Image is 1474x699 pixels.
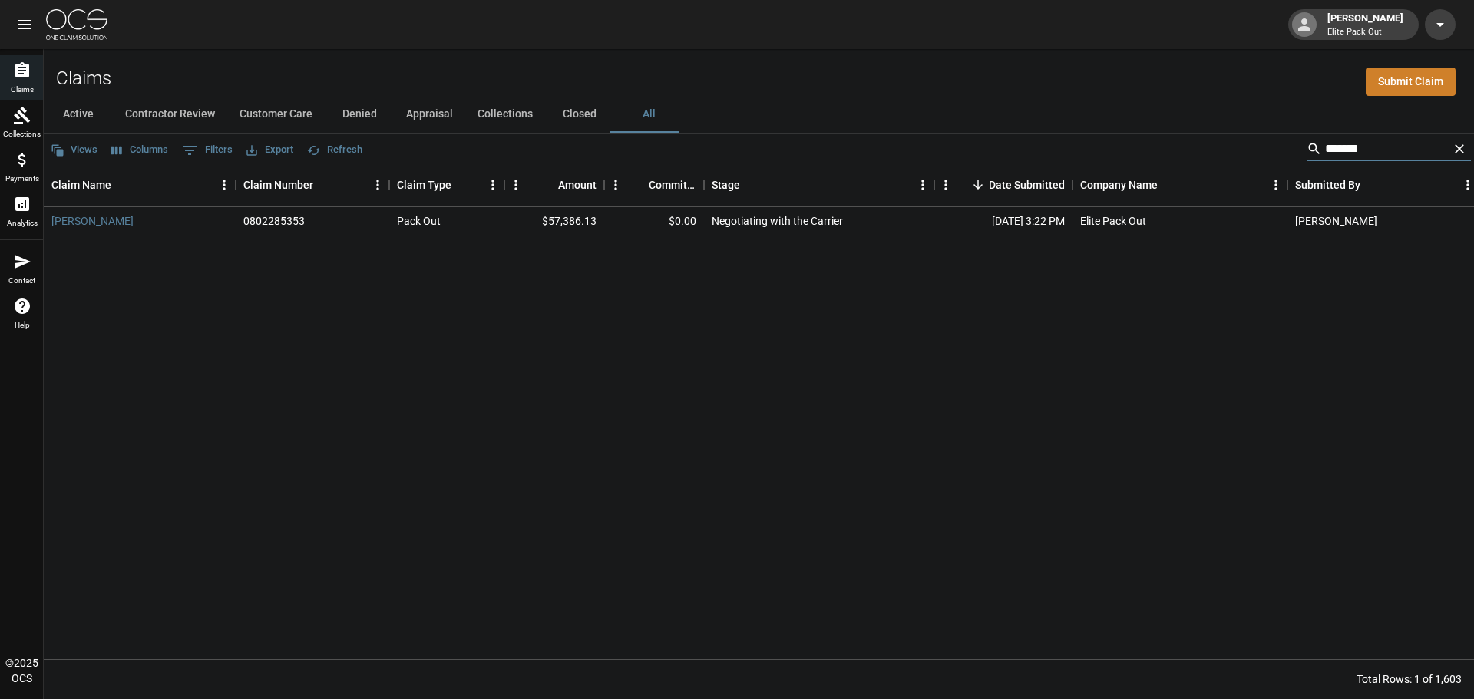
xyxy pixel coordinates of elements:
div: Claim Type [389,163,504,206]
button: Sort [537,174,558,196]
button: Sort [313,174,335,196]
p: Elite Pack Out [1327,26,1403,39]
button: Sort [740,174,762,196]
div: Stage [712,163,740,206]
div: [DATE] 3:22 PM [934,207,1072,236]
button: Active [44,96,113,133]
div: Amount [558,163,597,206]
button: open drawer [9,9,40,40]
span: Analytics [7,219,38,227]
div: Claim Name [44,163,236,206]
button: Closed [545,96,614,133]
button: Menu [213,173,236,196]
div: Claim Number [243,163,313,206]
div: Stage [704,163,934,206]
button: Menu [366,173,389,196]
div: Committed Amount [604,163,704,206]
button: Sort [967,174,989,196]
span: Collections [3,130,41,138]
button: Menu [1264,173,1287,196]
div: Elite Pack Out [1080,213,1146,229]
div: Date Submitted [989,163,1065,206]
button: Export [243,138,297,162]
div: Amount [504,163,604,206]
div: 0802285353 [243,213,305,229]
div: Committed Amount [649,163,696,206]
span: Claims [11,86,34,94]
button: Menu [911,173,934,196]
div: © 2025 OCS [5,655,38,686]
button: All [614,96,683,133]
button: Contractor Review [113,96,227,133]
button: Collections [465,96,545,133]
button: Sort [1158,174,1179,196]
div: dynamic tabs [44,96,1474,133]
button: Menu [481,173,504,196]
div: Company Name [1080,163,1158,206]
span: Contact [8,277,35,285]
span: Payments [5,175,39,183]
button: Refresh [303,138,366,162]
button: Menu [934,173,957,196]
div: Total Rows: 1 of 1,603 [1357,671,1462,687]
button: Views [47,138,101,162]
button: Select columns [107,138,172,162]
button: Denied [325,96,394,133]
button: Clear [1448,137,1471,160]
div: Negotiating with the Carrier [712,213,843,229]
button: Customer Care [227,96,325,133]
button: Show filters [178,138,236,163]
span: Help [15,321,30,329]
button: Appraisal [394,96,465,133]
button: Sort [451,174,473,196]
div: John McWilliams [1295,213,1377,229]
div: $57,386.13 [504,207,604,236]
div: Claim Name [51,163,111,206]
div: Submitted By [1295,163,1360,206]
div: Date Submitted [934,163,1072,206]
div: Search [1307,137,1471,164]
img: ocs-logo-white-transparent.png [46,9,107,40]
a: [PERSON_NAME] [51,213,134,229]
div: Claim Number [236,163,389,206]
button: Menu [504,173,527,196]
div: Pack Out [397,213,441,229]
div: Claim Type [397,163,451,206]
button: Menu [604,173,627,196]
div: Company Name [1072,163,1287,206]
button: Sort [111,174,133,196]
h2: Claims [56,68,111,90]
div: $0.00 [604,207,704,236]
button: Sort [1360,174,1382,196]
div: [PERSON_NAME] [1321,11,1410,38]
button: Sort [627,174,649,196]
a: Submit Claim [1366,68,1456,96]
